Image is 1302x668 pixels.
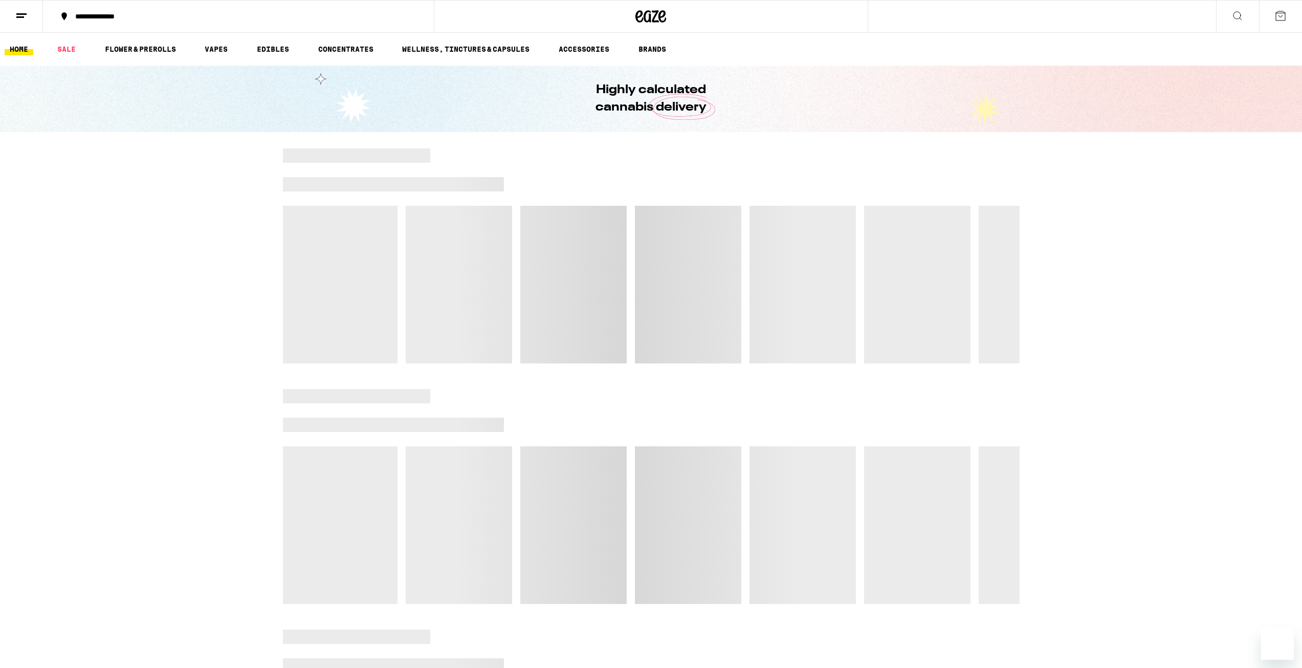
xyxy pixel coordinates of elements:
[5,43,33,55] a: HOME
[100,43,181,55] a: FLOWER & PREROLLS
[200,43,233,55] a: VAPES
[397,43,535,55] a: WELLNESS, TINCTURES & CAPSULES
[1261,627,1294,660] iframe: Button to launch messaging window
[567,81,736,116] h1: Highly calculated cannabis delivery
[313,43,379,55] a: CONCENTRATES
[633,43,671,55] a: BRANDS
[52,43,81,55] a: SALE
[252,43,294,55] a: EDIBLES
[554,43,614,55] a: ACCESSORIES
